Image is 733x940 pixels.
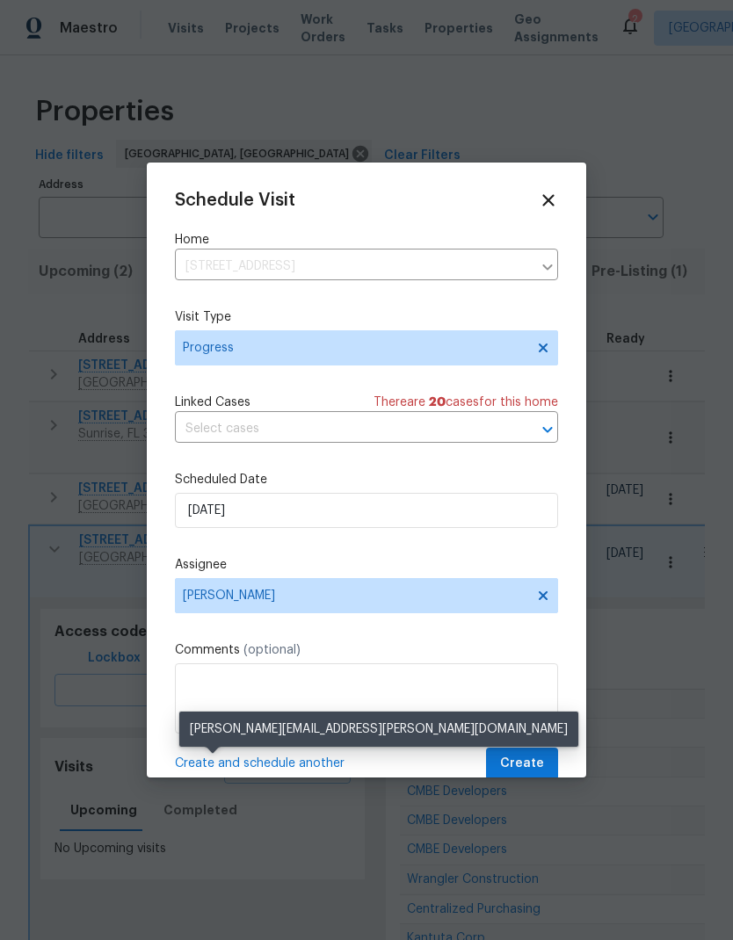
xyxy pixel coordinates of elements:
[175,493,558,528] input: M/D/YYYY
[429,396,446,409] span: 20
[374,394,558,411] span: There are case s for this home
[183,589,527,603] span: [PERSON_NAME]
[175,416,509,443] input: Select cases
[175,394,250,411] span: Linked Cases
[539,191,558,210] span: Close
[175,755,345,772] span: Create and schedule another
[179,712,578,747] div: [PERSON_NAME][EMAIL_ADDRESS][PERSON_NAME][DOMAIN_NAME]
[243,644,301,656] span: (optional)
[175,192,295,209] span: Schedule Visit
[500,753,544,775] span: Create
[175,471,558,488] label: Scheduled Date
[175,556,558,574] label: Assignee
[175,641,558,659] label: Comments
[183,339,525,357] span: Progress
[175,308,558,326] label: Visit Type
[175,231,558,249] label: Home
[486,748,558,780] button: Create
[535,417,560,442] button: Open
[175,253,532,280] input: Enter in an address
